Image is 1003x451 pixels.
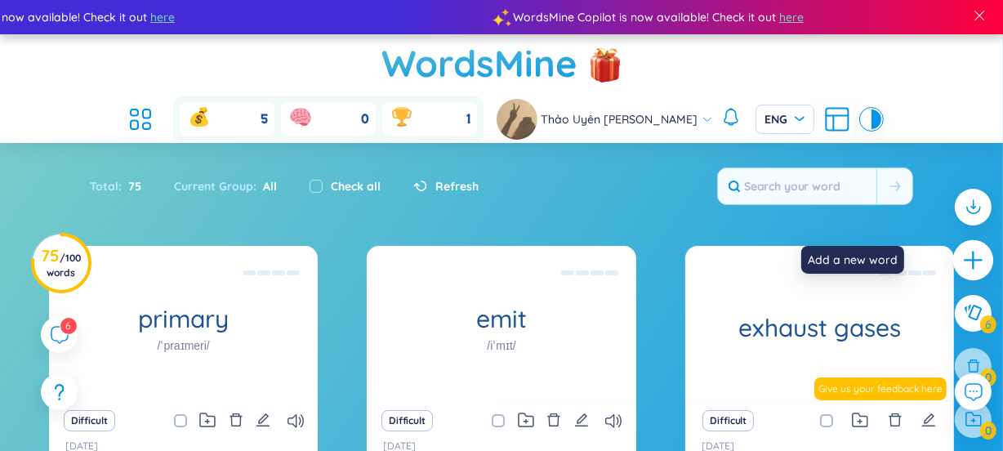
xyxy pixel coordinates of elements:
button: delete [546,409,561,432]
span: edit [921,413,936,427]
a: WordsMine [382,34,578,92]
span: All [256,179,277,194]
button: Difficult [64,410,115,431]
span: 0 [361,110,369,128]
span: ENG [765,111,805,127]
span: here [149,8,174,26]
img: avatar [497,99,537,140]
h1: /iˈmɪt/ [487,337,515,355]
span: plus [962,249,985,272]
button: Difficult [702,410,754,431]
button: edit [574,409,589,432]
span: 6 [66,319,71,332]
span: edit [574,413,589,427]
span: 5 [261,110,268,128]
button: Difficult [381,410,433,431]
button: delete [888,409,903,432]
button: edit [256,409,270,432]
span: Refresh [435,177,479,195]
button: delete [229,409,243,432]
span: delete [888,413,903,427]
h1: exhaust gases [685,314,954,342]
h1: primary [49,305,318,333]
div: Current Group : [158,169,293,203]
h1: emit [367,305,635,333]
span: / 100 words [47,252,81,279]
span: 75 [122,177,141,195]
h1: /ˈpraɪmeri/ [158,337,210,355]
h3: 75 [41,249,81,279]
input: Search your word [718,168,876,204]
sup: 6 [60,318,77,334]
a: avatar [497,99,542,140]
span: 1 [466,110,470,128]
div: Add a new word [801,246,904,274]
button: edit [921,409,936,432]
span: delete [546,413,561,427]
div: Total : [90,169,158,203]
span: delete [229,413,243,427]
label: Check all [331,177,381,195]
span: Thảo Uyên [PERSON_NAME] [542,110,698,128]
span: edit [256,413,270,427]
span: here [778,8,803,26]
img: flashSalesIcon.a7f4f837.png [589,39,622,88]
